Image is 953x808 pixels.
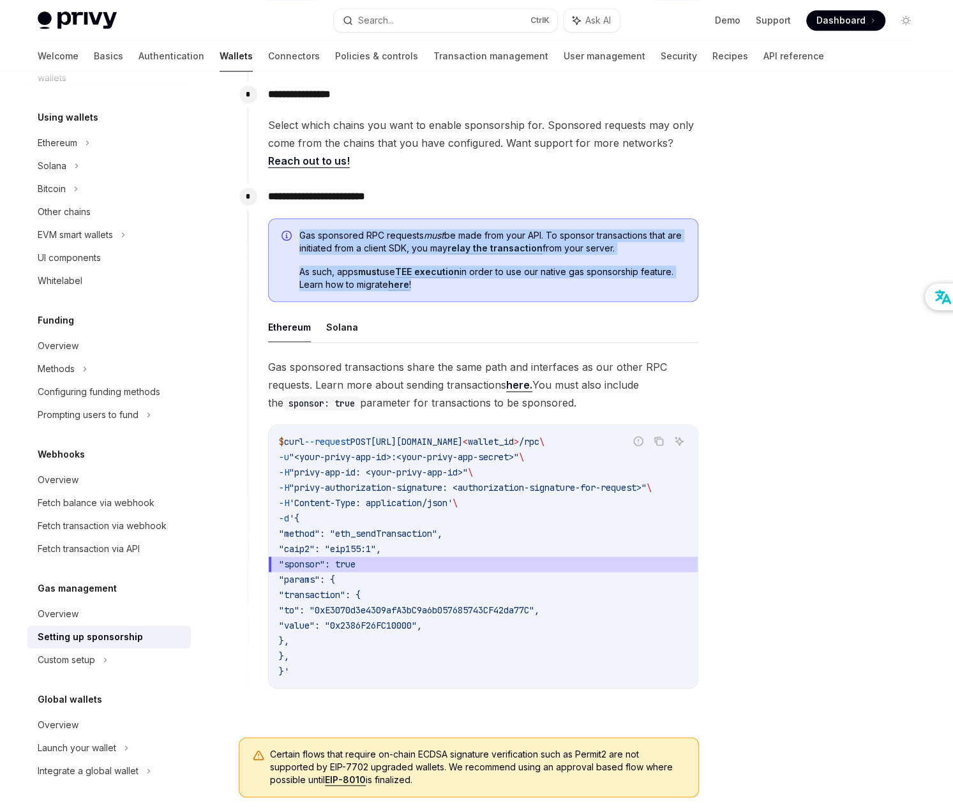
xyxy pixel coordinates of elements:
[27,491,191,514] a: Fetch balance via webhook
[284,436,304,447] span: curl
[447,243,543,254] a: relay the transaction
[514,436,519,447] span: >
[279,467,289,478] span: -H
[585,14,611,27] span: Ask AI
[509,436,514,447] span: d
[463,436,468,447] span: <
[94,41,123,71] a: Basics
[27,380,191,403] a: Configuring funding methods
[279,528,442,539] span: "method": "eth_sendTransaction",
[279,620,422,631] span: "value": "0x2386F26FC10000",
[334,9,557,32] button: Search...CtrlK
[671,433,687,449] button: Ask AI
[27,625,191,648] a: Setting up sponsorship
[38,181,66,197] div: Bitcoin
[38,518,167,534] div: Fetch transaction via webhook
[38,447,85,462] h5: Webhooks
[395,266,460,278] a: TEE execution
[38,361,75,377] div: Methods
[279,497,289,509] span: -H
[530,15,550,26] span: Ctrl K
[27,334,191,357] a: Overview
[38,41,79,71] a: Welcome
[289,467,468,478] span: "privy-app-id: <your-privy-app-id>"
[38,273,82,288] div: Whitelabel
[27,714,191,737] a: Overview
[38,135,77,151] div: Ethereum
[38,338,79,354] div: Overview
[564,41,645,71] a: User management
[38,629,143,645] div: Setting up sponsorship
[371,436,463,447] span: [URL][DOMAIN_NAME]
[38,250,101,266] div: UI components
[38,313,74,328] h5: Funding
[281,230,294,243] svg: Info
[279,451,289,463] span: -u
[506,378,532,392] a: here.
[279,482,289,493] span: -H
[468,436,509,447] span: wallet_i
[279,650,289,662] span: },
[519,451,524,463] span: \
[38,158,66,174] div: Solana
[27,200,191,223] a: Other chains
[326,312,358,342] button: Solana
[268,116,698,170] span: Select which chains you want to enable sponsorship for. Sponsored requests may only come from the...
[38,740,116,756] div: Launch your wallet
[268,312,311,342] button: Ethereum
[335,41,418,71] a: Policies & controls
[38,763,139,779] div: Integrate a global wallet
[38,227,113,243] div: EVM smart wallets
[268,41,320,71] a: Connectors
[38,581,117,596] h5: Gas management
[38,472,79,488] div: Overview
[712,41,748,71] a: Recipes
[763,41,824,71] a: API reference
[268,358,698,412] span: Gas sponsored transactions share the same path and interfaces as our other RPC requests. Learn mo...
[38,717,79,733] div: Overview
[279,635,289,647] span: },
[38,384,160,400] div: Configuring funding methods
[27,602,191,625] a: Overview
[325,774,366,786] a: EIP-8010
[564,9,620,32] button: Ask AI
[27,246,191,269] a: UI components
[27,468,191,491] a: Overview
[806,10,885,31] a: Dashboard
[289,451,519,463] span: "<your-privy-app-id>:<your-privy-app-secret>"
[433,41,548,71] a: Transaction management
[38,495,154,511] div: Fetch balance via webhook
[519,436,539,447] span: /rpc
[715,14,740,27] a: Demo
[38,407,139,423] div: Prompting users to fund
[38,110,98,125] h5: Using wallets
[279,589,361,601] span: "transaction": {
[252,749,265,762] svg: Warning
[283,396,360,410] code: sponsor: true
[270,748,686,786] span: Certain flows that require on-chain ECDSA signature verification such as Permit2 are not supporte...
[358,13,394,28] div: Search...
[816,14,866,27] span: Dashboard
[289,512,299,524] span: '{
[358,266,380,277] strong: must
[38,11,117,29] img: light logo
[38,652,95,668] div: Custom setup
[289,497,453,509] span: 'Content-Type: application/json'
[756,14,791,27] a: Support
[650,433,667,449] button: Copy the contents from the code block
[279,574,335,585] span: "params": {
[299,229,685,255] span: Gas sponsored RPC requests be made from your API. To sponsor transactions that are initiated from...
[350,436,371,447] span: POST
[279,666,289,677] span: }'
[27,269,191,292] a: Whitelabel
[661,41,697,71] a: Security
[279,543,381,555] span: "caip2": "eip155:1",
[896,10,916,31] button: Toggle dark mode
[388,279,409,290] a: here
[468,467,473,478] span: \
[38,692,102,707] h5: Global wallets
[279,604,539,616] span: "to": "0xE3070d3e4309afA3bC9a6b057685743CF42da77C",
[279,512,289,524] span: -d
[220,41,253,71] a: Wallets
[304,436,350,447] span: --request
